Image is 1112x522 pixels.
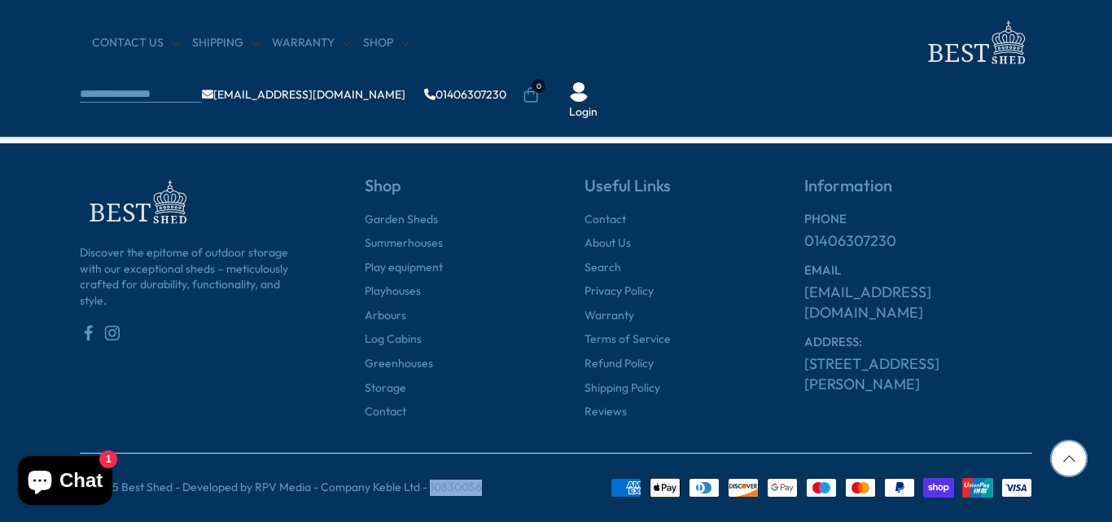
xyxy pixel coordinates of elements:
[365,331,422,348] a: Log Cabins
[584,176,747,212] h5: Useful Links
[584,356,654,372] a: Refund Policy
[804,353,1032,394] a: [STREET_ADDRESS][PERSON_NAME]
[92,35,180,51] a: CONTACT US
[804,335,1032,349] h6: ADDRESS:
[424,89,506,100] a: 01406307230
[365,212,438,228] a: Garden Sheds
[584,380,660,397] a: Shipping Policy
[532,79,545,93] span: 0
[584,260,621,276] a: Search
[523,87,539,103] a: 0
[365,176,528,212] h5: Shop
[584,404,627,420] a: Reviews
[365,356,433,372] a: Greenhouses
[365,380,406,397] a: Storage
[80,480,482,496] p: © 2025 Best Shed - Developed by RPV Media - Company Keble Ltd - 10830056
[80,245,308,325] p: Discover the epitome of outdoor storage with our exceptional sheds – meticulously crafted for dur...
[365,404,406,420] a: Contact
[804,230,896,251] a: 01406307230
[13,456,117,509] inbox-online-store-chat: Shopify online store chat
[584,235,631,252] a: About Us
[272,35,351,51] a: Warranty
[584,212,626,228] a: Contact
[80,176,194,229] img: footer-logo
[365,308,406,324] a: Arbours
[569,104,598,121] a: Login
[192,35,260,51] a: Shipping
[804,282,1032,322] a: [EMAIL_ADDRESS][DOMAIN_NAME]
[363,35,409,51] a: Shop
[584,308,634,324] a: Warranty
[918,16,1032,69] img: logo
[584,331,671,348] a: Terms of Service
[804,212,1032,226] h6: PHONE
[804,263,1032,278] h6: EMAIL
[365,235,443,252] a: Summerhouses
[584,283,654,300] a: Privacy Policy
[202,89,405,100] a: [EMAIL_ADDRESS][DOMAIN_NAME]
[365,260,443,276] a: Play equipment
[569,82,589,102] img: User Icon
[804,176,1032,212] h5: Information
[365,283,421,300] a: Playhouses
